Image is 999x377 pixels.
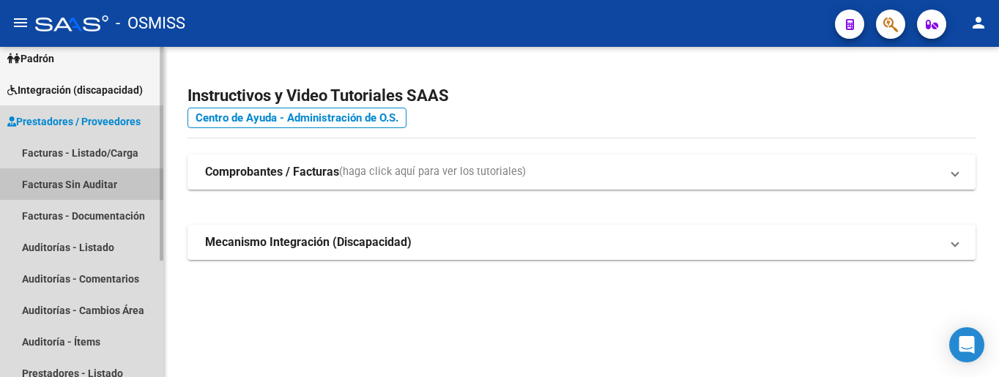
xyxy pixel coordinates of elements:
[339,164,526,180] span: (haga click aquí para ver los tutoriales)
[7,113,141,130] span: Prestadores / Proveedores
[116,7,185,40] span: - OSMISS
[949,327,984,362] div: Open Intercom Messenger
[187,82,976,110] h2: Instructivos y Video Tutoriales SAAS
[7,82,143,98] span: Integración (discapacidad)
[205,164,339,180] strong: Comprobantes / Facturas
[187,108,406,128] a: Centro de Ayuda - Administración de O.S.
[187,154,976,190] mat-expansion-panel-header: Comprobantes / Facturas(haga click aquí para ver los tutoriales)
[187,225,976,260] mat-expansion-panel-header: Mecanismo Integración (Discapacidad)
[970,14,987,31] mat-icon: person
[7,51,54,67] span: Padrón
[205,234,412,250] strong: Mecanismo Integración (Discapacidad)
[12,14,29,31] mat-icon: menu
